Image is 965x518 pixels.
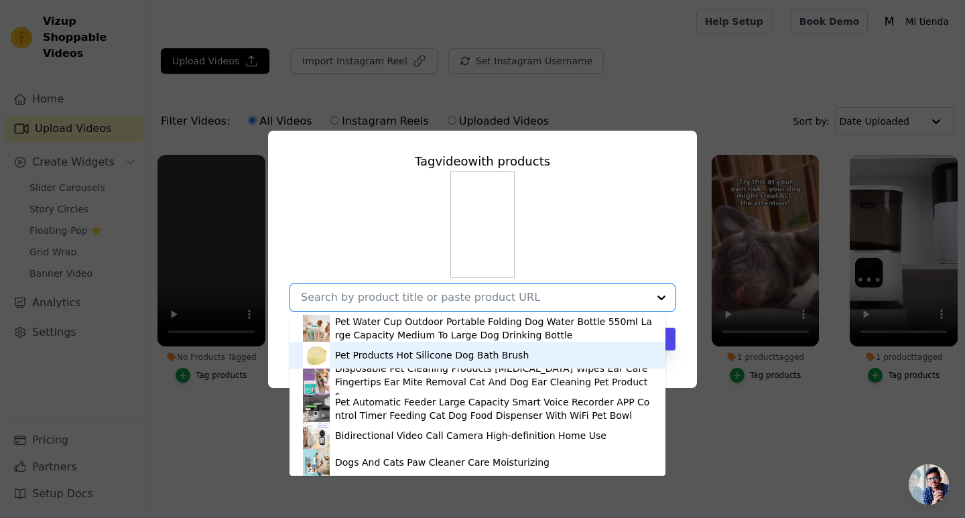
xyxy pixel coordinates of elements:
[335,362,652,402] div: Disposable Pet Cleaning Products [MEDICAL_DATA] Wipes Ear Care Fingertips Ear Mite Removal Cat An...
[335,348,529,362] div: Pet Products Hot Silicone Dog Bath Brush
[335,456,550,469] div: Dogs And Cats Paw Cleaner Care Moisturizing
[289,152,675,171] div: Tag video with products
[303,315,330,342] img: product thumbnail
[335,395,652,422] div: Pet Automatic Feeder Large Capacity Smart Voice Recorder APP Control Timer Feeding Cat Dog Food D...
[303,369,330,395] img: product thumbnail
[303,449,330,476] img: product thumbnail
[335,429,606,442] div: Bidirectional Video Call Camera High-definition Home Use
[303,422,330,449] img: product thumbnail
[335,315,652,342] div: Pet Water Cup Outdoor Portable Folding Dog Water Bottle 550ml Large Capacity Medium To Large Dog ...
[909,464,949,505] a: Open chat
[301,291,648,304] input: Search by product title or paste product URL
[303,395,330,422] img: product thumbnail
[303,342,330,369] img: product thumbnail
